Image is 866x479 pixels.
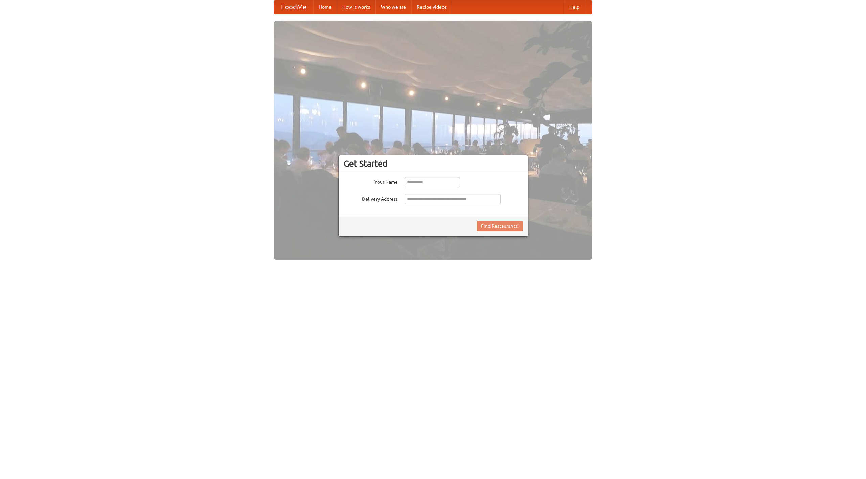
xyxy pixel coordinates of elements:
a: Home [313,0,337,14]
a: Recipe videos [411,0,452,14]
label: Your Name [344,177,398,186]
a: FoodMe [274,0,313,14]
label: Delivery Address [344,194,398,202]
a: Who we are [375,0,411,14]
a: How it works [337,0,375,14]
h3: Get Started [344,158,523,169]
a: Help [564,0,585,14]
button: Find Restaurants! [477,221,523,231]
